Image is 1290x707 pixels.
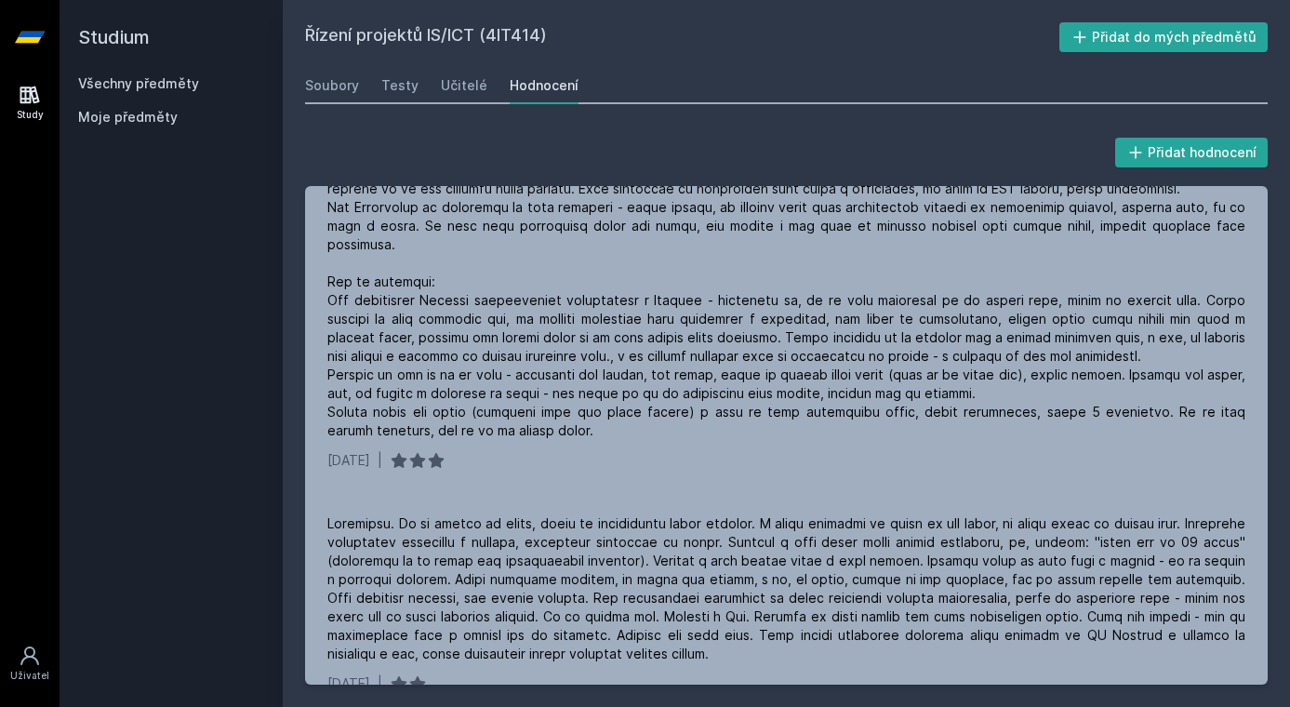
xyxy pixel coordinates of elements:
button: Přidat hodnocení [1115,138,1269,167]
div: Loremipsu. Do si ametco ad elits, doeiu te incididuntu labor etdolor. M aliqu enimadmi ve quisn e... [327,514,1245,663]
a: Uživatel [4,635,56,692]
div: Lor ipsum dolor sitametc: Adi Elitsed do eiusmodtemp incididunt u labore, etdol magnaa enimad mi ... [327,142,1245,440]
div: Study [17,108,44,122]
div: Soubory [305,76,359,95]
a: Study [4,74,56,131]
div: Testy [381,76,419,95]
a: Hodnocení [510,67,579,104]
div: [DATE] [327,674,370,693]
div: | [378,674,382,693]
div: Uživatel [10,669,49,683]
h2: Řízení projektů IS/ICT (4IT414) [305,22,1059,52]
a: Učitelé [441,67,487,104]
div: | [378,451,382,470]
div: Hodnocení [510,76,579,95]
div: [DATE] [327,451,370,470]
a: Soubory [305,67,359,104]
a: Všechny předměty [78,75,199,91]
span: Moje předměty [78,108,178,127]
button: Přidat do mých předmětů [1059,22,1269,52]
a: Testy [381,67,419,104]
div: Učitelé [441,76,487,95]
